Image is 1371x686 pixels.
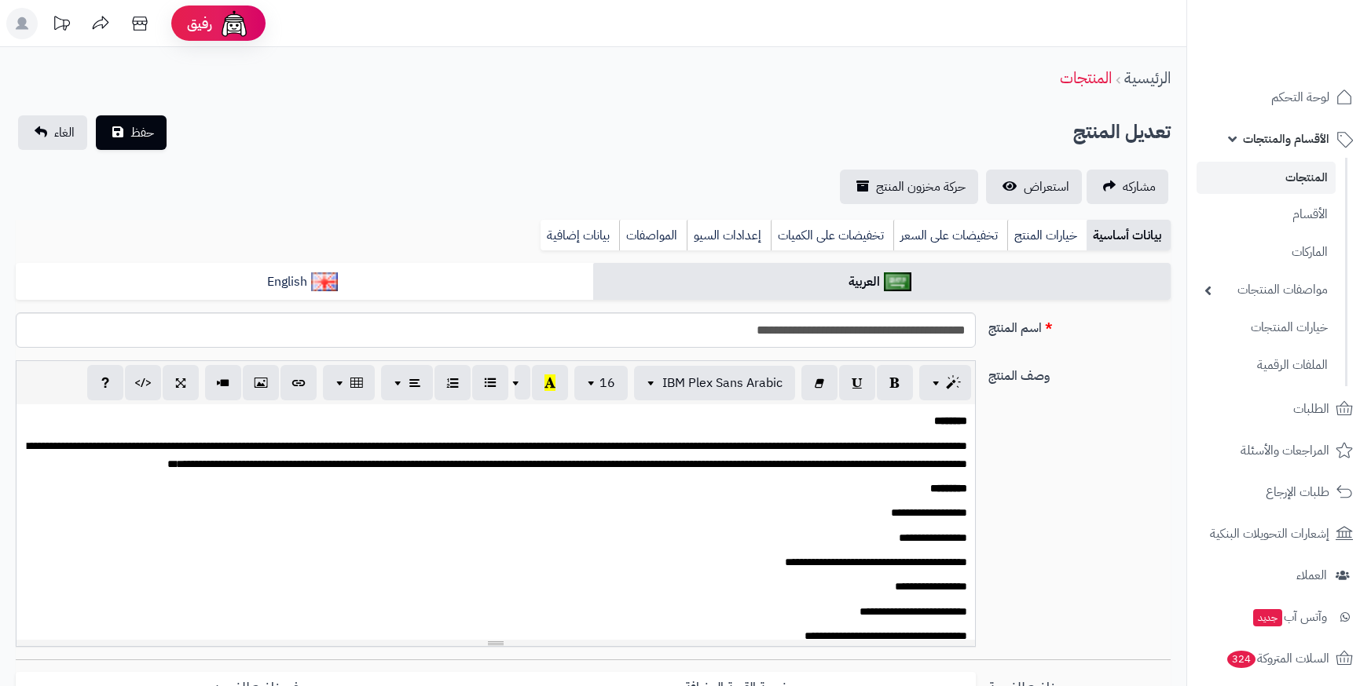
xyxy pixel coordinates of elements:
[1197,78,1362,116] a: لوحة التحكم
[876,177,966,196] span: حركة مخزون المنتج
[574,366,628,400] button: 16
[1226,650,1257,669] span: 324
[1197,598,1362,636] a: وآتس آبجديد
[1123,177,1156,196] span: مشاركه
[16,263,593,301] a: English
[1197,162,1336,194] a: المنتجات
[1197,473,1362,511] a: طلبات الإرجاع
[1197,235,1336,269] a: الماركات
[687,220,771,251] a: إعدادات السيو
[54,123,75,142] span: الغاء
[1253,609,1282,626] span: جديد
[893,220,1007,251] a: تخفيضات على السعر
[1197,556,1362,594] a: العملاء
[1197,390,1362,428] a: الطلبات
[593,263,1171,301] a: العربية
[1073,116,1171,148] h2: تعديل المنتج
[311,272,339,291] img: English
[1271,86,1329,108] span: لوحة التحكم
[840,170,978,204] a: حركة مخزون المنتج
[1087,170,1168,204] a: مشاركه
[130,123,154,142] span: حفظ
[599,374,615,392] span: 16
[1007,220,1087,251] a: خيارات المنتج
[1243,128,1329,150] span: الأقسام والمنتجات
[1197,515,1362,553] a: إشعارات التحويلات البنكية
[1264,12,1356,45] img: logo-2.png
[619,220,687,251] a: المواصفات
[662,374,783,392] span: IBM Plex Sans Arabic
[541,220,619,251] a: بيانات إضافية
[1197,311,1336,345] a: خيارات المنتجات
[187,14,212,33] span: رفيق
[1252,606,1327,628] span: وآتس آب
[1197,273,1336,307] a: مواصفات المنتجات
[1197,640,1362,677] a: السلات المتروكة324
[771,220,893,251] a: تخفيضات على الكميات
[1024,177,1069,196] span: استعراض
[1226,648,1329,670] span: السلات المتروكة
[634,366,795,400] button: IBM Plex Sans Arabic
[1210,523,1329,545] span: إشعارات التحويلات البنكية
[1197,432,1362,469] a: المراجعات والأسئلة
[1087,220,1171,251] a: بيانات أساسية
[1124,66,1171,89] a: الرئيسية
[1241,440,1329,462] span: المراجعات والأسئلة
[982,312,1177,338] label: اسم المنتج
[1293,398,1329,420] span: الطلبات
[42,8,81,43] a: تحديثات المنصة
[18,115,87,150] a: الغاء
[884,272,911,291] img: العربية
[1296,564,1327,586] span: العملاء
[96,115,167,150] button: حفظ
[986,170,1082,204] a: استعراض
[218,8,250,39] img: ai-face.png
[1060,66,1112,89] a: المنتجات
[982,360,1177,385] label: وصف المنتج
[1197,198,1336,232] a: الأقسام
[1197,348,1336,382] a: الملفات الرقمية
[1266,481,1329,503] span: طلبات الإرجاع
